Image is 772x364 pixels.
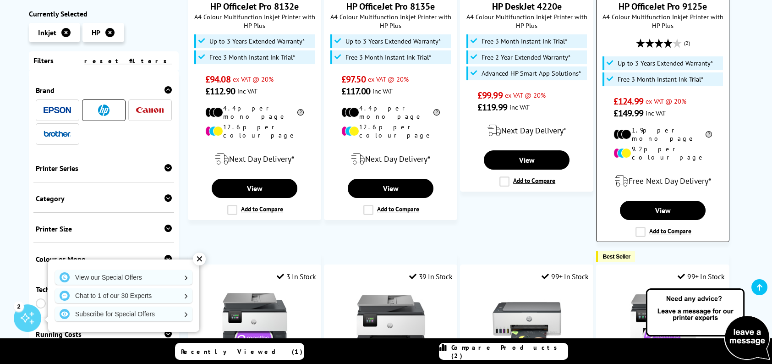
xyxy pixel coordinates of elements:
img: Canon [136,107,164,113]
div: 39 In Stock [409,272,452,281]
button: Best Seller [596,251,635,262]
span: Inkjet [38,28,56,37]
span: inc VAT [509,103,530,111]
span: A4 Colour Multifunction Inkjet Printer with HP Plus [465,12,588,30]
li: 12.6p per colour page [341,123,440,139]
img: HP Smart Tank 5105 [493,288,561,357]
div: Category [36,194,172,203]
div: modal_delivery [601,168,724,194]
label: Add to Compare [227,205,283,215]
div: Running Costs [36,330,172,339]
div: 3 In Stock [277,272,316,281]
li: 12.6p per colour page [205,123,304,139]
span: £117.00 [341,85,370,97]
a: HP OfficeJet Pro 9125e [619,0,707,12]
img: HP [98,105,110,116]
a: Epson [44,105,71,116]
div: 99+ In Stock [542,272,588,281]
img: HP OfficeJet Pro 9122e [220,288,289,357]
span: ex VAT @ 20% [646,97,686,105]
span: Compare Products (2) [451,343,568,360]
a: HP OfficeJet Pro 8132e [210,0,299,12]
span: Free 3 Month Instant Ink Trial* [482,38,567,45]
span: A4 Colour Multifunction Inkjet Printer with HP Plus [601,12,724,30]
span: Free 3 Month Instant Ink Trial* [345,54,431,61]
span: Up to 3 Years Extended Warranty* [618,60,713,67]
div: Currently Selected [29,9,179,18]
a: View [348,179,433,198]
span: Advanced HP Smart App Solutions* [482,70,581,77]
img: Epson [44,107,71,114]
div: modal_delivery [465,118,588,143]
div: Colour or Mono [36,254,172,264]
span: Best Seller [602,253,630,260]
a: View [212,179,297,198]
span: inc VAT [372,87,393,95]
div: modal_delivery [193,146,316,172]
span: Recently Viewed (1) [181,347,303,356]
a: HP [90,105,117,116]
li: 4.4p per mono page [205,104,304,121]
span: Free 2 Year Extended Warranty* [482,54,570,61]
span: ex VAT @ 20% [505,91,546,99]
span: HP [92,28,100,37]
span: Up to 3 Years Extended Warranty* [209,38,305,45]
div: 2 [14,301,24,311]
a: View [620,201,705,220]
span: ex VAT @ 20% [368,75,409,83]
a: Compare Products (2) [439,343,568,360]
div: Printer Series [36,164,172,173]
span: £97.50 [341,73,366,85]
img: Brother [44,131,71,137]
span: A4 Colour Multifunction Inkjet Printer with HP Plus [193,12,316,30]
div: Printer Size [36,224,172,233]
img: Open Live Chat window [644,287,772,362]
span: A4 Colour Multifunction Inkjet Printer with HP Plus [329,12,452,30]
span: inc VAT [646,109,666,117]
span: Filters [33,56,54,65]
a: Brother [44,128,71,140]
span: Free 3 Month Instant Ink Trial* [618,76,703,83]
a: reset filters [84,57,172,65]
a: HP DeskJet 4220e [492,0,562,12]
li: 9.2p per colour page [613,145,712,161]
span: £112.90 [205,85,235,97]
span: £94.08 [205,73,230,85]
span: £119.99 [477,101,507,113]
span: £149.99 [613,107,643,119]
span: Up to 3 Years Extended Warranty* [345,38,441,45]
a: Canon [136,105,164,116]
div: modal_delivery [329,146,452,172]
span: (2) [684,34,690,52]
span: Free 3 Month Instant Ink Trial* [209,54,295,61]
li: 1.9p per mono page [613,126,712,143]
li: 4.4p per mono page [341,104,440,121]
a: View our Special Offers [55,270,192,285]
a: Recently Viewed (1) [175,343,304,360]
span: inc VAT [237,87,257,95]
span: ex VAT @ 20% [233,75,274,83]
label: Add to Compare [635,227,691,237]
span: £99.99 [477,89,503,101]
a: Chat to 1 of our 30 Experts [55,288,192,303]
span: £124.99 [613,95,643,107]
img: HP OfficeJet Pro 9120b [356,288,425,357]
div: Technology [36,285,172,294]
a: Subscribe for Special Offers [55,307,192,321]
a: Laser [36,298,104,309]
div: Brand [36,86,172,95]
label: Add to Compare [499,176,555,187]
a: View [484,150,569,170]
label: Add to Compare [363,205,419,215]
img: HP OfficeJet Pro 9135e [629,288,697,357]
div: 99+ In Stock [678,272,724,281]
a: HP OfficeJet Pro 8135e [346,0,435,12]
div: ✕ [193,253,206,265]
